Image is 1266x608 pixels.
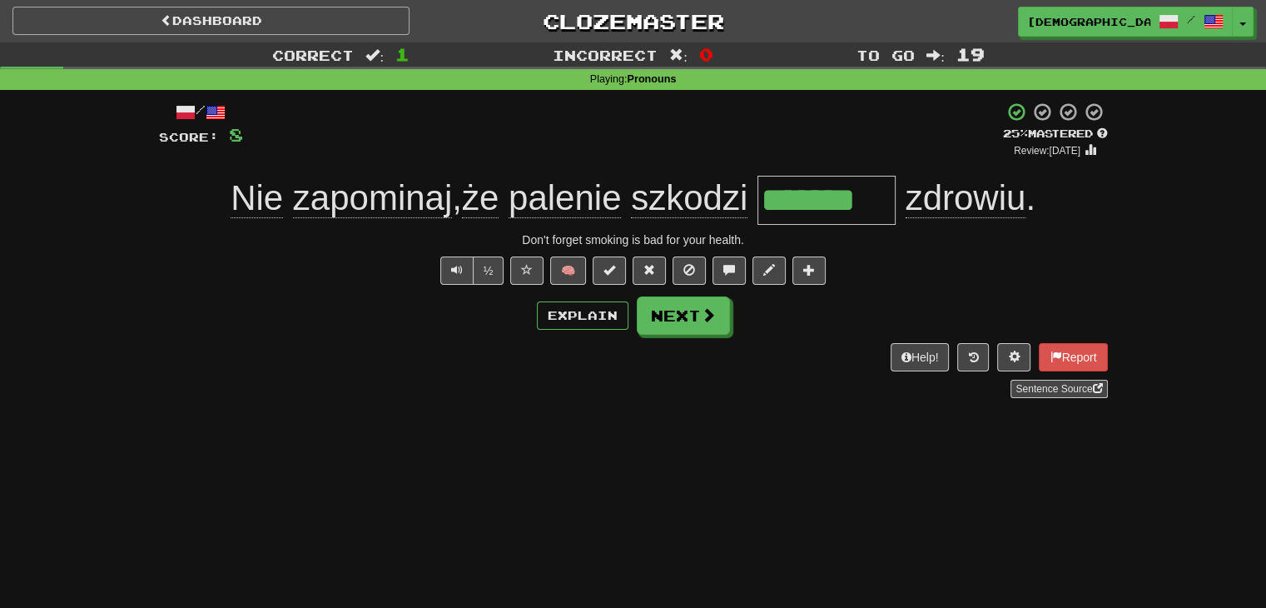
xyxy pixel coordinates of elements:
[856,47,915,63] span: To go
[509,178,621,218] span: palenie
[365,48,384,62] span: :
[628,73,677,85] strong: Pronouns
[159,102,243,122] div: /
[631,178,747,218] span: szkodzi
[553,47,658,63] span: Incorrect
[896,178,1035,218] span: .
[272,47,354,63] span: Correct
[1003,127,1108,142] div: Mastered
[712,257,746,285] button: Discuss sentence (alt+u)
[1018,7,1233,37] a: [DEMOGRAPHIC_DATA] /
[462,178,499,218] span: że
[1039,343,1107,371] button: Report
[673,257,706,285] button: Ignore sentence (alt+i)
[231,178,757,218] span: ,
[1010,380,1107,398] a: Sentence Source
[669,48,688,62] span: :
[593,257,626,285] button: Set this sentence to 100% Mastered (alt+m)
[229,124,243,145] span: 8
[1027,14,1150,29] span: [DEMOGRAPHIC_DATA]
[231,178,283,218] span: Nie
[957,343,989,371] button: Round history (alt+y)
[637,297,730,335] button: Next
[510,257,544,285] button: Favorite sentence (alt+f)
[792,257,826,285] button: Add to collection (alt+a)
[12,7,410,35] a: Dashboard
[906,178,1026,218] span: zdrowiu
[437,257,504,285] div: Text-to-speech controls
[926,48,945,62] span: :
[956,44,985,64] span: 19
[699,44,713,64] span: 0
[891,343,950,371] button: Help!
[293,178,452,218] span: zapominaj
[550,257,586,285] button: 🧠
[395,44,410,64] span: 1
[1014,145,1080,157] small: Review: [DATE]
[633,257,666,285] button: Reset to 0% Mastered (alt+r)
[434,7,832,36] a: Clozemaster
[1003,127,1028,140] span: 25 %
[1187,13,1195,25] span: /
[159,130,219,144] span: Score:
[440,257,474,285] button: Play sentence audio (ctl+space)
[159,232,1108,248] div: Don't forget smoking is bad for your health.
[473,257,504,285] button: ½
[537,302,628,330] button: Explain
[752,257,786,285] button: Edit sentence (alt+d)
